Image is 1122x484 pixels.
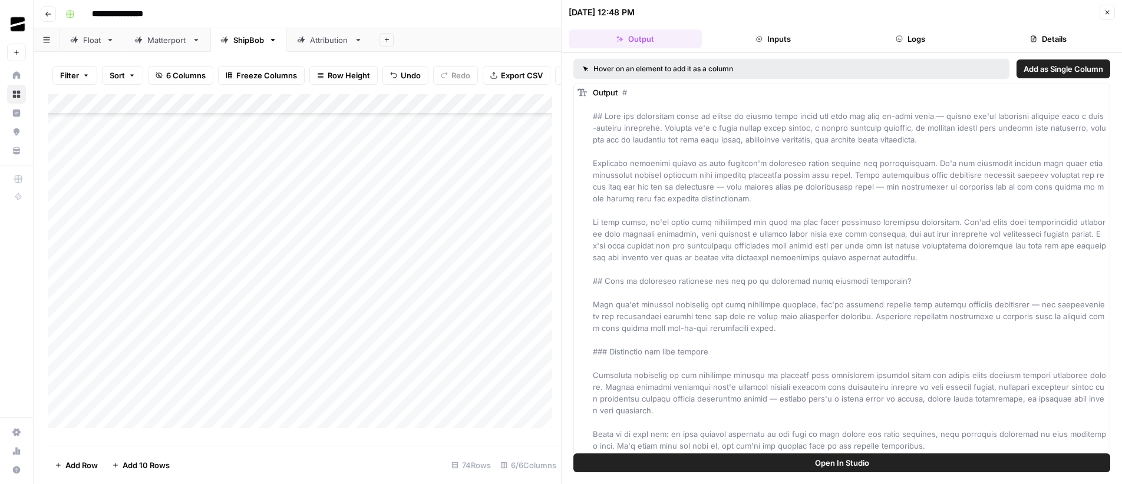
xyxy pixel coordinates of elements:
[7,66,26,85] a: Home
[148,66,213,85] button: 6 Columns
[382,66,428,85] button: Undo
[7,85,26,104] a: Browse
[60,69,79,81] span: Filter
[707,29,840,48] button: Inputs
[236,69,297,81] span: Freeze Columns
[7,423,26,442] a: Settings
[569,6,635,18] div: [DATE] 12:48 PM
[7,442,26,460] a: Usage
[583,64,867,74] div: Hover on an element to add it as a column
[447,456,496,475] div: 74 Rows
[124,28,210,52] a: Matterport
[815,457,869,469] span: Open In Studio
[287,28,372,52] a: Attribution
[65,459,98,471] span: Add Row
[7,9,26,39] button: Workspace: OGM
[233,34,264,46] div: ShipBob
[496,456,561,475] div: 6/6 Columns
[83,34,101,46] div: Float
[7,122,26,141] a: Opportunities
[309,66,378,85] button: Row Height
[110,69,125,81] span: Sort
[123,459,170,471] span: Add 10 Rows
[7,104,26,122] a: Insights
[102,66,143,85] button: Sort
[310,34,349,46] div: Attribution
[451,69,470,81] span: Redo
[210,28,287,52] a: ShipBob
[1017,59,1110,78] button: Add as Single Column
[573,453,1110,472] button: Open In Studio
[7,14,28,35] img: OGM Logo
[844,29,978,48] button: Logs
[483,66,550,85] button: Export CSV
[501,69,543,81] span: Export CSV
[52,66,97,85] button: Filter
[569,29,702,48] button: Output
[48,456,105,475] button: Add Row
[7,460,26,479] button: Help + Support
[147,34,187,46] div: Matterport
[166,69,206,81] span: 6 Columns
[218,66,305,85] button: Freeze Columns
[328,69,370,81] span: Row Height
[433,66,478,85] button: Redo
[401,69,421,81] span: Undo
[105,456,177,475] button: Add 10 Rows
[1024,63,1103,75] span: Add as Single Column
[60,28,124,52] a: Float
[593,88,618,97] span: Output
[982,29,1115,48] button: Details
[7,141,26,160] a: Your Data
